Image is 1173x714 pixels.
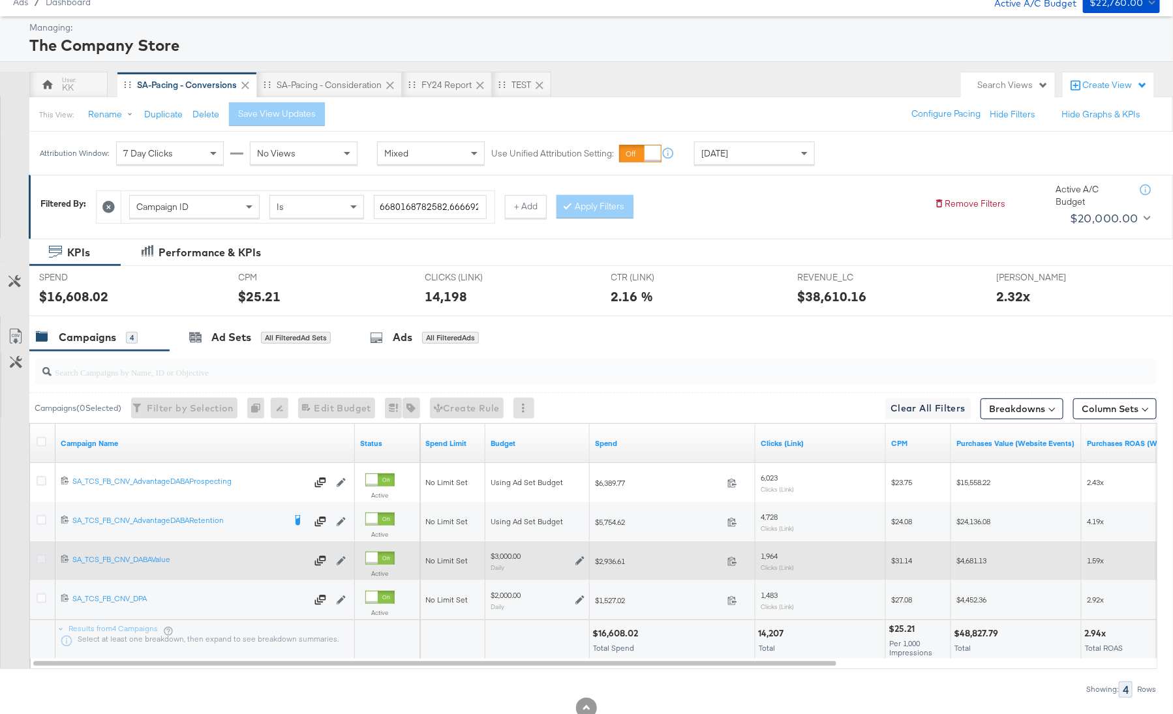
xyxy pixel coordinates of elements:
div: $48,827.79 [954,627,1002,640]
div: Rows [1136,685,1157,694]
div: KK [63,82,74,94]
a: Your campaign name. [61,438,350,449]
button: Clear All Filters [885,398,971,419]
span: [DATE] [701,147,728,159]
div: SA_TCS_FB_CNV_AdvantageDABARetention [72,515,284,526]
div: $3,000.00 [491,551,521,561]
span: SPEND [39,271,137,284]
sub: Clicks (Link) [761,563,794,571]
div: $25.21 [889,623,919,635]
button: Column Sets [1073,398,1157,419]
a: SA_TCS_FB_CNV_AdvantageDABARetention [72,515,284,528]
div: Campaigns ( 0 Selected) [35,402,121,414]
div: 4 [1119,681,1133,698]
span: $2,936.61 [595,556,722,566]
div: Performance & KPIs [159,245,261,260]
div: This View: [39,110,74,120]
div: Search Views [977,79,1048,91]
span: 1,483 [761,590,778,600]
span: Total Spend [593,643,634,653]
div: Using Ad Set Budget [491,516,585,527]
span: Campaign ID [136,201,189,213]
div: 0 [247,398,271,419]
span: No Limit Set [425,516,468,526]
a: SA_TCS_FB_CNV_DPA [72,593,307,606]
div: SA-Pacing - Consideration [277,79,382,91]
button: Rename [79,103,147,126]
button: Breakdowns [981,398,1063,419]
a: If set, this is the maximum spend for your campaign. [425,438,480,449]
span: No Limit Set [425,556,468,565]
div: SA-Pacing - Conversions [137,79,237,91]
div: All Filtered Ads [422,332,479,344]
div: Drag to reorder tab [498,81,506,88]
span: $31.14 [891,556,912,565]
div: $16,608.02 [39,287,108,306]
button: Delete [192,108,219,121]
span: Total [954,643,971,653]
div: The Company Store [29,34,1157,56]
span: $24,136.08 [956,516,990,526]
span: CTR (LINK) [611,271,709,284]
span: $27.08 [891,595,912,604]
div: SA_TCS_FB_CNV_DPA [72,593,307,604]
span: $5,754.62 [595,517,722,527]
span: 4,728 [761,512,778,522]
span: $24.08 [891,516,912,526]
span: No Limit Set [425,477,468,487]
span: 1,964 [761,551,778,561]
span: Total [759,643,775,653]
div: Attribution Window: [39,149,110,158]
span: CPM [239,271,337,284]
button: Configure Pacing [902,102,990,126]
label: Active [365,530,395,539]
sub: Daily [491,602,504,610]
button: Hide Filters [990,108,1035,121]
div: Managing: [29,22,1157,34]
button: Remove Filters [934,198,1005,210]
a: The maximum amount you're willing to spend on your ads, on average each day or over the lifetime ... [491,438,585,449]
div: Create View [1082,79,1148,92]
span: 2.43x [1087,477,1104,487]
label: Active [365,569,395,578]
div: 2.32x [997,287,1031,306]
div: Campaigns [59,330,116,345]
div: 2.94x [1084,627,1110,640]
span: 7 Day Clicks [123,147,173,159]
div: KPIs [67,245,90,260]
button: Hide Graphs & KPIs [1061,108,1140,121]
sub: Clicks (Link) [761,524,794,532]
span: [PERSON_NAME] [997,271,1095,284]
span: 1.59x [1087,556,1104,565]
span: Total ROAS [1085,643,1123,653]
div: 14,207 [758,627,787,640]
span: $1,527.02 [595,595,722,605]
span: Is [277,201,284,213]
div: $2,000.00 [491,590,521,601]
label: Use Unified Attribution Setting: [491,147,614,160]
div: TEST [511,79,531,91]
div: FY24 Report [421,79,472,91]
div: 14,198 [425,287,467,306]
a: SA_TCS_FB_CNV_AdvantageDABAProspecting [72,476,307,489]
div: Drag to reorder tab [408,81,416,88]
span: 4.19x [1087,516,1104,526]
div: Using Ad Set Budget [491,477,585,488]
span: Per 1,000 Impressions [889,638,932,657]
span: 6,023 [761,473,778,483]
span: $6,389.77 [595,478,722,488]
div: Drag to reorder tab [264,81,271,88]
a: The total value of the purchase actions tracked by your Custom Audience pixel on your website aft... [956,438,1076,449]
button: + Add [505,195,547,218]
div: $25.21 [239,287,281,306]
div: Active A/C Budget [1056,183,1127,207]
sub: Clicks (Link) [761,602,794,610]
input: Search Campaigns by Name, ID or Objective [52,354,1054,379]
span: $23.75 [891,477,912,487]
sub: Clicks (Link) [761,485,794,493]
div: SA_TCS_FB_CNV_AdvantageDABAProspecting [72,476,307,486]
sub: Daily [491,563,504,571]
a: The number of clicks on links appearing on your ad or Page that direct people to your sites off F... [761,438,881,449]
span: No Limit Set [425,595,468,604]
div: SA_TCS_FB_CNV_DABAValue [72,554,307,565]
